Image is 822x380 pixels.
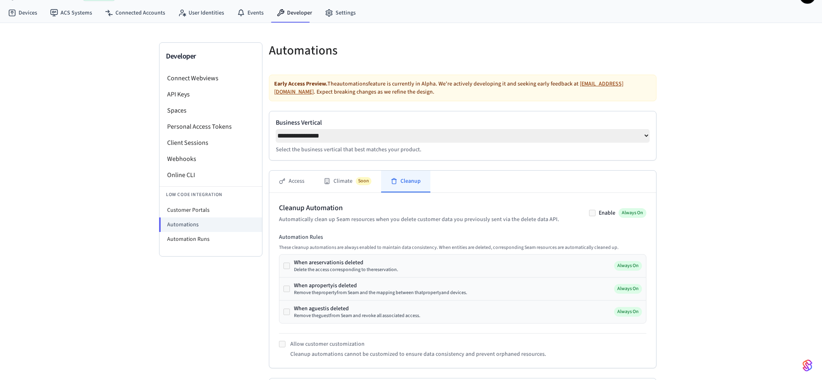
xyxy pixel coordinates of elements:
[159,70,262,86] li: Connect Webviews
[614,284,642,294] span: Always On
[159,102,262,119] li: Spaces
[294,313,420,319] div: Remove the guest from Seam and revoke all associated access.
[294,282,467,290] div: When a property is deleted
[276,118,650,127] label: Business Vertical
[294,259,398,267] div: When a reservation is deleted
[269,75,656,101] div: The automations feature is currently in Alpha. We're actively developing it and seeking early fee...
[276,146,650,154] p: Select the business vertical that best matches your product.
[159,167,262,183] li: Online CLI
[314,171,381,192] button: ClimateSoon
[290,340,365,348] label: Allow customer customization
[319,6,362,20] a: Settings
[279,203,559,214] h2: Cleanup Automation
[269,171,314,192] button: Access
[159,119,262,135] li: Personal Access Tokens
[356,177,371,185] span: Soon
[294,267,398,273] div: Delete the access corresponding to the reservation .
[279,244,646,251] p: These cleanup automations are always enabled to maintain data consistency. When entities are dele...
[44,6,99,20] a: ACS Systems
[172,6,231,20] a: User Identities
[599,209,615,217] label: Enable
[270,6,319,20] a: Developer
[614,261,642,271] span: Always On
[381,171,430,192] button: Cleanup
[294,305,420,313] div: When a guest is deleted
[2,6,44,20] a: Devices
[274,80,327,88] strong: Early Access Preview.
[231,6,270,20] a: Events
[159,217,262,232] li: Automations
[619,208,646,218] span: Always On
[279,215,559,223] p: Automatically clean up Seam resources when you delete customer data you previously sent via the d...
[159,203,262,217] li: Customer Portals
[159,186,262,203] li: Low Code Integration
[803,359,812,372] img: SeamLogoGradient.69752ec5.svg
[279,233,646,241] h3: Automation Rules
[99,6,172,20] a: Connected Accounts
[159,86,262,102] li: API Keys
[159,232,262,246] li: Automation Runs
[614,307,642,317] span: Always On
[166,51,256,62] h3: Developer
[294,290,467,296] div: Remove the property from Seam and the mapping between that property and devices.
[159,135,262,151] li: Client Sessions
[159,151,262,167] li: Webhooks
[269,42,458,59] h5: Automations
[274,80,623,96] a: [EMAIL_ADDRESS][DOMAIN_NAME]
[290,350,546,358] p: Cleanup automations cannot be customized to ensure data consistency and prevent orphaned resources.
